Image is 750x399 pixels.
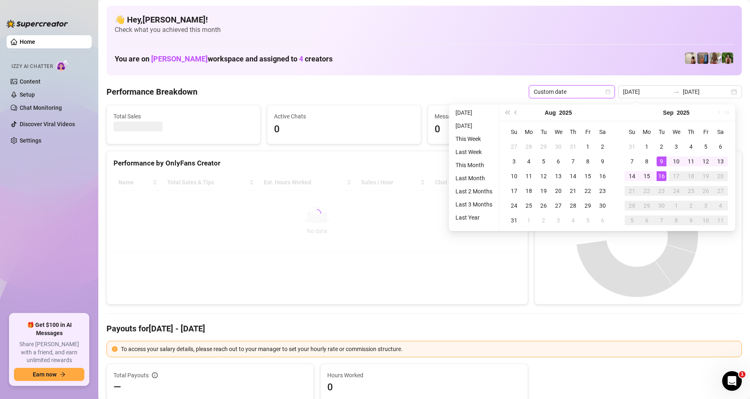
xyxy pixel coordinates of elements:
div: 17 [671,171,681,181]
th: Fr [698,125,713,139]
td: 2025-08-14 [566,169,580,184]
div: 2 [539,215,548,225]
li: [DATE] [452,108,496,118]
div: 5 [701,142,711,152]
td: 2025-10-09 [684,213,698,228]
div: 18 [686,171,696,181]
td: 2025-08-13 [551,169,566,184]
span: calendar [605,89,610,94]
td: 2025-08-25 [521,198,536,213]
td: 2025-08-23 [595,184,610,198]
button: Choose a year [677,104,689,121]
td: 2025-08-17 [507,184,521,198]
li: Last Year [452,213,496,222]
td: 2025-09-25 [684,184,698,198]
span: 1 [739,371,745,378]
div: 8 [671,215,681,225]
div: 17 [509,186,519,196]
div: 9 [598,156,607,166]
iframe: Intercom live chat [722,371,742,391]
td: 2025-09-24 [669,184,684,198]
button: Choose a year [559,104,572,121]
h4: Performance Breakdown [106,86,197,97]
div: 2 [657,142,666,152]
td: 2025-10-08 [669,213,684,228]
div: 31 [627,142,637,152]
td: 2025-10-11 [713,213,728,228]
td: 2025-09-04 [684,139,698,154]
div: 28 [524,142,534,152]
td: 2025-09-28 [625,198,639,213]
div: 19 [539,186,548,196]
td: 2025-08-16 [595,169,610,184]
a: Discover Viral Videos [20,121,75,127]
th: Mo [639,125,654,139]
input: Start date [623,87,670,96]
span: Total Payouts [113,371,149,380]
div: 22 [642,186,652,196]
div: 2 [686,201,696,211]
div: 1 [583,142,593,152]
th: Su [507,125,521,139]
td: 2025-09-05 [698,139,713,154]
div: 26 [701,186,711,196]
span: — [113,381,121,394]
th: Mo [521,125,536,139]
div: 1 [524,215,534,225]
td: 2025-09-29 [639,198,654,213]
td: 2025-09-02 [654,139,669,154]
li: Last 2 Months [452,186,496,196]
td: 2025-09-18 [684,169,698,184]
td: 2025-10-06 [639,213,654,228]
td: 2025-08-12 [536,169,551,184]
button: Choose a month [663,104,674,121]
div: 3 [671,142,681,152]
li: Last 3 Months [452,199,496,209]
td: 2025-08-10 [507,169,521,184]
span: swap-right [673,88,680,95]
td: 2025-09-06 [595,213,610,228]
div: 9 [657,156,666,166]
img: Ralphy [685,52,696,64]
div: 27 [553,201,563,211]
td: 2025-09-01 [521,213,536,228]
a: Chat Monitoring [20,104,62,111]
div: 3 [509,156,519,166]
div: Performance by OnlyFans Creator [113,158,521,169]
h1: You are on workspace and assigned to creators [115,54,333,63]
div: 25 [524,201,534,211]
div: 25 [686,186,696,196]
div: 4 [716,201,725,211]
div: 6 [716,142,725,152]
td: 2025-08-31 [507,213,521,228]
th: Tu [654,125,669,139]
td: 2025-08-29 [580,198,595,213]
div: 30 [657,201,666,211]
div: 7 [568,156,578,166]
img: Nathaniel [709,52,721,64]
td: 2025-08-09 [595,154,610,169]
td: 2025-08-06 [551,154,566,169]
td: 2025-10-10 [698,213,713,228]
button: Previous month (PageUp) [512,104,521,121]
div: 5 [539,156,548,166]
th: Th [684,125,698,139]
h4: Payouts for [DATE] - [DATE] [106,323,742,334]
td: 2025-08-31 [625,139,639,154]
img: AI Chatter [56,59,69,71]
td: 2025-09-27 [713,184,728,198]
div: 5 [583,215,593,225]
h4: 👋 Hey, [PERSON_NAME] ! [115,14,734,25]
div: 24 [509,201,519,211]
div: 29 [539,142,548,152]
td: 2025-09-09 [654,154,669,169]
div: 28 [627,201,637,211]
td: 2025-09-19 [698,169,713,184]
span: Izzy AI Chatter [11,63,53,70]
td: 2025-09-02 [536,213,551,228]
div: 8 [583,156,593,166]
th: Sa [713,125,728,139]
td: 2025-09-15 [639,169,654,184]
td: 2025-09-26 [698,184,713,198]
td: 2025-08-21 [566,184,580,198]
